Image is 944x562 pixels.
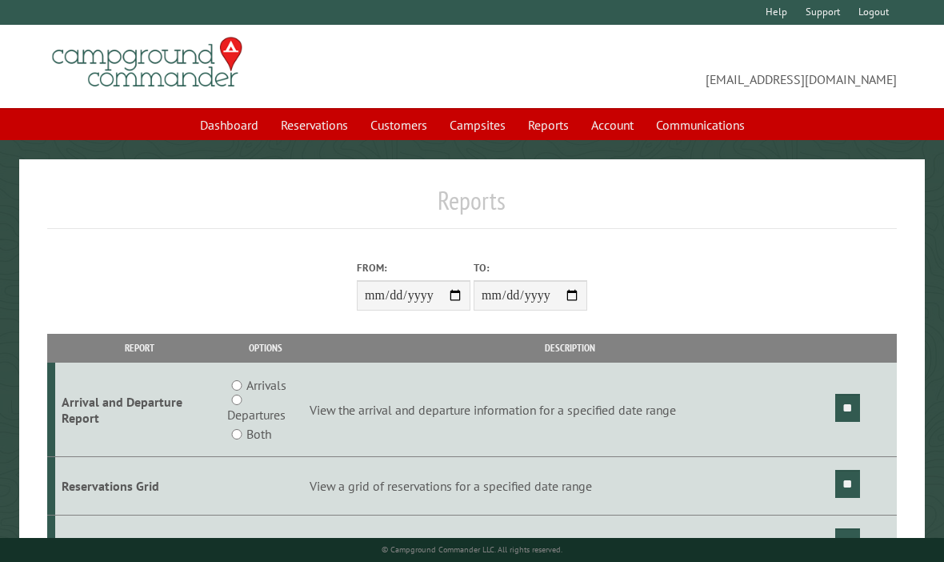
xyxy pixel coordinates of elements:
[225,334,307,362] th: Options
[55,363,225,457] td: Arrival and Departure Report
[47,185,897,229] h1: Reports
[440,110,515,140] a: Campsites
[307,457,833,516] td: View a grid of reservations for a specified date range
[382,544,562,555] small: © Campground Commander LLC. All rights reserved.
[472,44,897,89] span: [EMAIL_ADDRESS][DOMAIN_NAME]
[47,31,247,94] img: Campground Commander
[55,334,225,362] th: Report
[271,110,358,140] a: Reservations
[190,110,268,140] a: Dashboard
[646,110,754,140] a: Communications
[227,405,286,424] label: Departures
[55,457,225,516] td: Reservations Grid
[246,424,271,444] label: Both
[357,260,470,275] label: From:
[307,363,833,457] td: View the arrival and departure information for a specified date range
[474,260,587,275] label: To:
[307,334,833,362] th: Description
[246,375,286,395] label: Arrivals
[582,110,643,140] a: Account
[361,110,437,140] a: Customers
[518,110,578,140] a: Reports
